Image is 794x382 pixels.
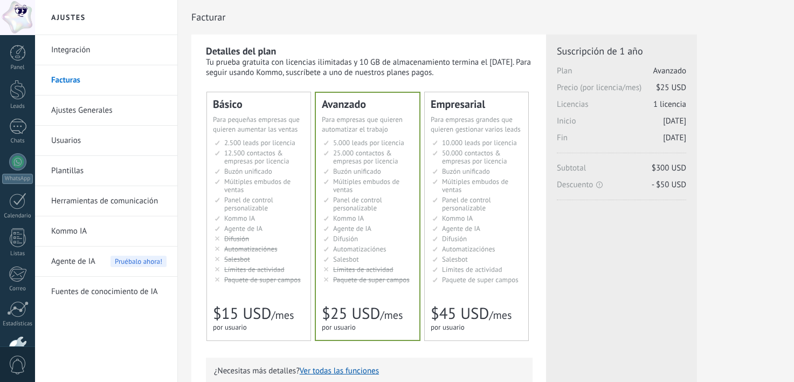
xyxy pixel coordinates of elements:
a: Kommo IA [51,216,167,247]
span: Fin [557,133,686,149]
span: Para empresas que quieren automatizar el trabajo [322,115,403,134]
span: Paquete de super campos [224,275,301,284]
span: Para empresas grandes que quieren gestionar varios leads [431,115,521,134]
span: - $50 USD [652,180,686,190]
span: Avanzado [653,66,686,76]
span: Automatizaciónes [442,244,495,254]
span: Múltiples embudos de ventas [224,177,291,194]
span: Precio (por licencia/mes) [557,83,686,99]
div: Calendario [2,213,33,220]
span: Múltiples embudos de ventas [333,177,399,194]
span: Difusión [224,234,249,243]
span: Difusión [442,234,467,243]
li: Integración [35,35,177,65]
span: 2.500 leads por licencia [224,138,295,147]
span: /mes [271,308,294,322]
span: Salesbot [442,255,468,264]
span: /mes [380,308,403,322]
span: Automatizaciónes [333,244,386,254]
span: Kommo IA [442,214,473,223]
span: $300 USD [652,163,686,173]
a: Fuentes de conocimiento de IA [51,277,167,307]
li: Agente de IA [35,247,177,277]
span: Plan [557,66,686,83]
a: Usuarios [51,126,167,156]
span: por usuario [213,323,247,332]
span: Automatizaciónes [224,244,278,254]
span: Agente de IA [333,224,371,233]
span: Agente de IA [51,247,95,277]
div: Panel [2,64,33,71]
div: Básico [213,99,305,110]
li: Ajustes Generales [35,95,177,126]
span: Límites de actividad [333,265,393,274]
span: Salesbot [224,255,250,264]
span: Kommo IA [333,214,364,223]
button: Ver todas las funciones [300,366,379,376]
span: Paquete de super campos [442,275,519,284]
a: Herramientas de comunicación [51,186,167,216]
span: Agente de IA [442,224,480,233]
span: Difusión [333,234,358,243]
div: Empresarial [431,99,522,110]
li: Usuarios [35,126,177,156]
a: Agente de IA Pruébalo ahora! [51,247,167,277]
li: Plantillas [35,156,177,186]
span: Buzón unificado [442,167,490,176]
a: Integración [51,35,167,65]
span: Suscripción de 1 año [557,45,686,57]
li: Kommo IA [35,216,177,247]
div: Chats [2,138,33,145]
span: Panel de control personalizable [333,195,382,213]
span: por usuario [431,323,465,332]
span: [DATE] [663,116,686,126]
span: Inicio [557,116,686,133]
span: Paquete de super campos [333,275,410,284]
span: Descuento [557,180,686,190]
span: $25 USD [656,83,686,93]
span: Licencias [557,99,686,116]
span: Kommo IA [224,214,255,223]
span: Límites de actividad [224,265,285,274]
span: $45 USD [431,303,489,324]
span: Límites de actividad [442,265,502,274]
span: 10.000 leads por licencia [442,138,517,147]
span: /mes [489,308,512,322]
span: Subtotal [557,163,686,180]
div: Tu prueba gratuita con licencias ilimitadas y 10 GB de almacenamiento termina el [DATE]. Para seg... [206,57,533,78]
li: Herramientas de comunicación [35,186,177,216]
span: por usuario [322,323,356,332]
span: [DATE] [663,133,686,143]
span: Panel de control personalizable [224,195,273,213]
div: WhatsApp [2,174,33,184]
span: Facturar [191,11,225,23]
a: Plantillas [51,156,167,186]
span: 12.500 contactos & empresas por licencia [224,148,289,166]
span: Salesbot [333,255,359,264]
span: Buzón unificado [333,167,381,176]
div: Listas [2,250,33,257]
span: Panel de control personalizable [442,195,491,213]
span: 5.000 leads por licencia [333,138,404,147]
b: Detalles del plan [206,45,276,57]
div: Correo [2,285,33,292]
span: Múltiples embudos de ventas [442,177,508,194]
a: Facturas [51,65,167,95]
span: $25 USD [322,303,380,324]
div: Avanzado [322,99,413,110]
p: ¿Necesitas más detalles? [214,366,524,376]
span: Agente de IA [224,224,263,233]
span: Para pequeñas empresas que quieren aumentar las ventas [213,115,300,134]
a: Ajustes Generales [51,95,167,126]
span: Pruébalo ahora! [111,256,167,267]
span: 50.000 contactos & empresas por licencia [442,148,507,166]
li: Fuentes de conocimiento de IA [35,277,177,306]
li: Facturas [35,65,177,95]
span: $15 USD [213,303,271,324]
div: Estadísticas [2,320,33,328]
div: Leads [2,103,33,110]
span: 25.000 contactos & empresas por licencia [333,148,398,166]
span: 1 licencia [653,99,686,110]
span: Buzón unificado [224,167,272,176]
